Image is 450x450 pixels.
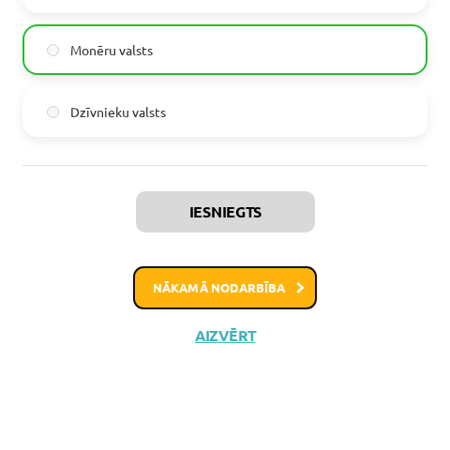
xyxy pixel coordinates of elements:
[136,191,315,232] button: Iesniegts
[70,102,166,122] span: Dzīvnieku valsts
[47,44,59,56] input: Monēru valsts
[133,266,317,309] button: Nākamā nodarbība
[189,326,261,345] button: Aizvērt
[70,40,153,60] span: Monēru valsts
[47,106,59,118] input: Dzīvnieku valsts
